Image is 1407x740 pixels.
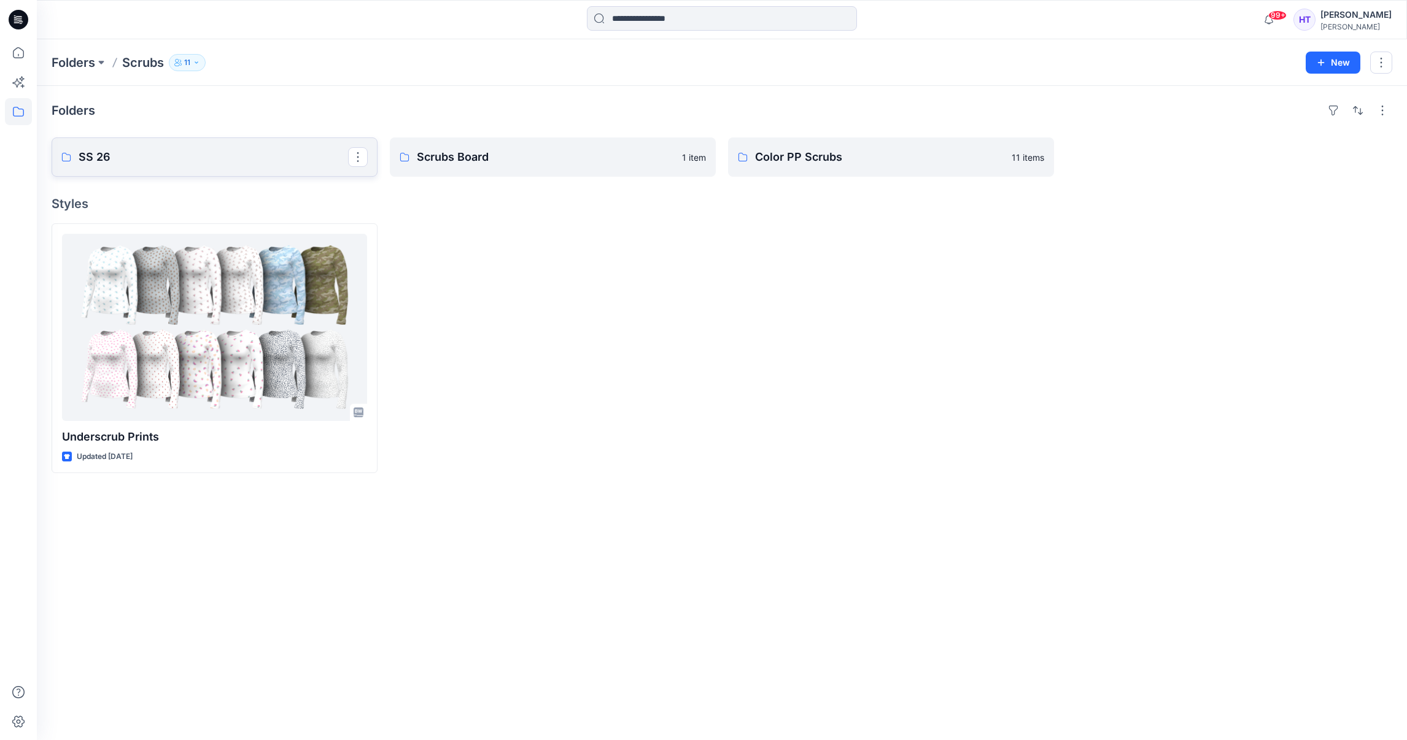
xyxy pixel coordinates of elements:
[122,54,164,71] p: Scrubs
[1320,22,1392,31] div: [PERSON_NAME]
[79,148,348,166] p: SS 26
[755,148,1004,166] p: Color PP Scrubs
[1293,9,1316,31] div: HT
[62,428,367,445] p: Underscrub Prints
[169,54,206,71] button: 11
[62,234,367,421] a: Underscrub Prints
[390,137,716,177] a: Scrubs Board1 item
[417,148,675,166] p: Scrubs Board
[1320,7,1392,22] div: [PERSON_NAME]
[52,54,95,71] a: Folders
[682,151,706,164] p: 1 item
[52,103,95,118] h4: Folders
[184,56,190,69] p: 11
[77,450,133,463] p: Updated [DATE]
[728,137,1054,177] a: Color PP Scrubs11 items
[1012,151,1044,164] p: 11 items
[1268,10,1287,20] span: 99+
[52,196,1392,211] h4: Styles
[52,137,378,177] a: SS 26
[1306,52,1360,74] button: New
